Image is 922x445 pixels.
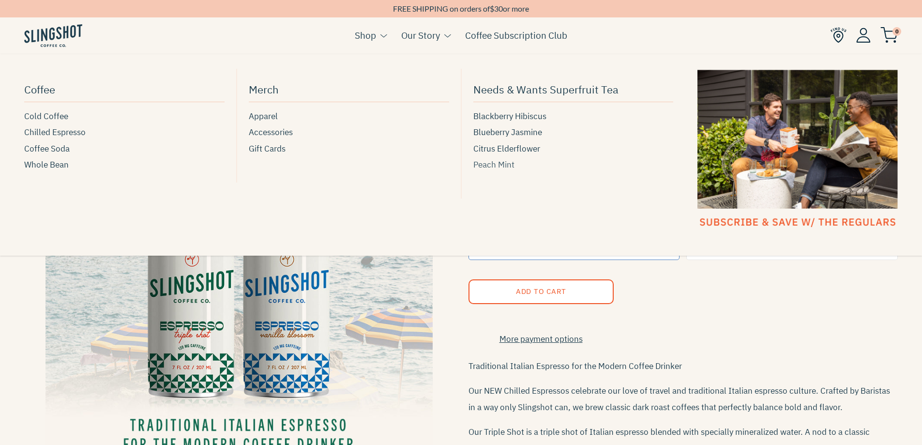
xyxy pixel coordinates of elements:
[469,383,898,415] p: Our NEW Chilled Espressos celebrate our love of travel and traditional Italian espresso culture. ...
[24,142,225,155] a: Coffee Soda
[249,126,449,139] a: Accessories
[24,126,225,139] a: Chilled Espresso
[473,158,674,171] a: Peach Mint
[892,27,901,36] span: 0
[515,287,566,296] span: Add to Cart
[249,78,449,102] a: Merch
[473,110,546,123] span: Blackberry Hibiscus
[880,30,898,41] a: 0
[249,81,279,98] span: Merch
[24,78,225,102] a: Coffee
[494,4,503,13] span: 30
[473,126,542,139] span: Blueberry Jasmine
[880,27,898,43] img: cart
[249,126,293,139] span: Accessories
[473,78,674,102] a: Needs & Wants Superfruit Tea
[831,27,846,43] img: Find Us
[469,358,898,374] p: Traditional Italian Espresso for the Modern Coffee Drinker
[24,110,225,123] a: Cold Coffee
[24,158,69,171] span: Whole Bean
[469,333,614,346] a: More payment options
[355,28,376,43] a: Shop
[490,4,494,13] span: $
[24,142,70,155] span: Coffee Soda
[249,110,278,123] span: Apparel
[401,28,440,43] a: Our Story
[465,28,567,43] a: Coffee Subscription Club
[473,158,514,171] span: Peach Mint
[24,126,86,139] span: Chilled Espresso
[473,142,540,155] span: Citrus Elderflower
[24,81,55,98] span: Coffee
[24,110,68,123] span: Cold Coffee
[473,81,619,98] span: Needs & Wants Superfruit Tea
[473,110,674,123] a: Blackberry Hibiscus
[856,28,871,43] img: Account
[473,126,674,139] a: Blueberry Jasmine
[24,158,225,171] a: Whole Bean
[249,110,449,123] a: Apparel
[249,142,286,155] span: Gift Cards
[473,142,674,155] a: Citrus Elderflower
[469,279,614,304] button: Add to Cart
[249,142,449,155] a: Gift Cards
